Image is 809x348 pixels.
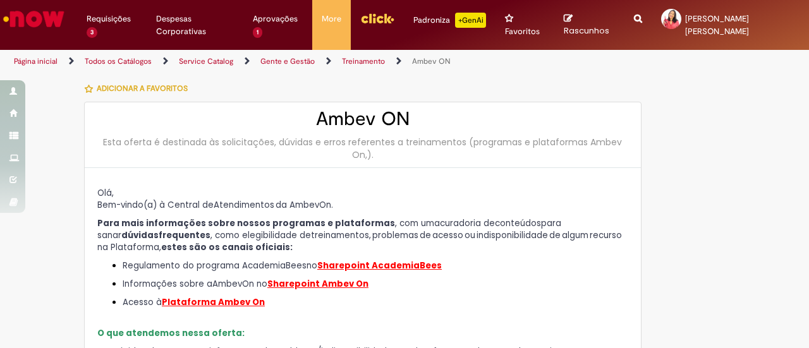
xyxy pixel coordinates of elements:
a: Sharepoint Ambev On [267,278,368,290]
ul: Trilhas de página [9,50,530,73]
span: conteúdos [495,217,541,230]
span: A [214,199,219,211]
span: , com uma [97,217,440,229]
span: Adicionar a Favoritos [97,83,188,93]
span: frequentes [159,229,210,241]
span: , como elegibilidade de [210,229,311,241]
span: Ambev [212,278,242,290]
button: Adicionar a Favoritos [84,75,195,102]
span: tendimentos da Ambev [219,199,319,211]
span: t [311,229,315,242]
span: Informações sobre a [123,278,212,290]
a: Sharepoint AcademiaBees [317,260,442,272]
span: Requisições [87,13,131,25]
span: Despesas Corporativas [156,13,234,38]
span: Acesso à [123,296,265,309]
span: Olá, [97,187,114,199]
span: [PERSON_NAME] [PERSON_NAME] [685,13,749,37]
strong: Para mais informações sobre nossos programas e plataformas [97,217,395,229]
span: no [307,260,317,272]
span: 1 [253,27,262,38]
span: On no [242,278,368,291]
span: Bees [420,260,442,272]
span: Regulamento do programa Academia [123,260,286,272]
span: para sanar [97,217,564,241]
span: O que atendemos nessa oferta: [97,327,245,339]
strong: es [161,241,293,253]
img: click_logo_yellow_360x200.png [360,9,394,28]
span: Favoritos [505,25,540,38]
span: tes são os canais oficiais: [172,241,293,253]
div: Esta oferta é destinada às solicitações, dúvidas e erros referentes a treinamentos (programas e p... [97,136,628,161]
a: Service Catalog [179,56,233,66]
span: 3 [87,27,97,38]
span: Aprovações [253,13,298,25]
span: , problemas de acesso ou indisponibilidade de algum recurso na Plataforma, [97,229,624,253]
span: On [319,199,331,212]
span: curadoria de [440,217,495,229]
span: Sharepoint Academia [317,260,420,272]
span: Bem-vindo(a) à Central de [97,199,214,211]
div: Padroniza [413,13,486,28]
a: Todos os Catálogos [85,56,152,66]
p: +GenAi [455,13,486,28]
span: Bees [286,260,307,272]
strong: dúvidas [121,229,159,241]
a: Página inicial [14,56,58,66]
span: . [331,199,333,211]
h2: Ambev ON [97,109,628,129]
a: Gente e Gestão [260,56,315,66]
span: reinamentos [315,229,369,242]
a: Treinamento [342,56,385,66]
span: More [322,13,341,25]
a: Plataforma Ambev On [162,296,265,308]
span: Rascunhos [564,25,609,37]
img: ServiceNow [1,6,66,32]
a: Ambev ON [412,56,451,66]
a: Rascunhos [564,13,615,37]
